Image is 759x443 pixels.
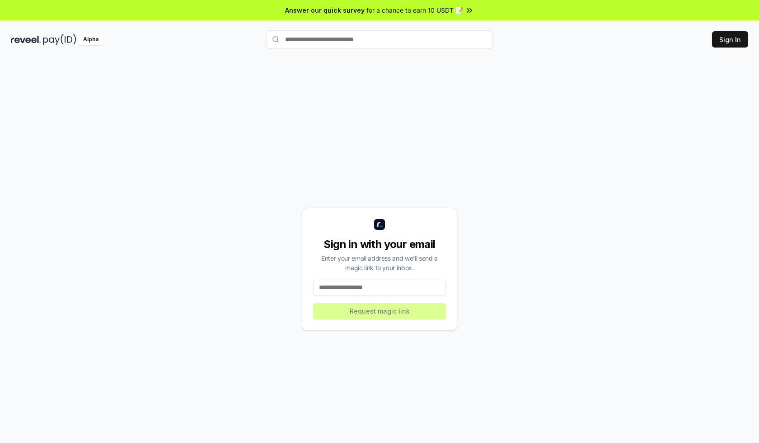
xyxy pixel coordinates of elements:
[712,31,748,48] button: Sign In
[285,5,365,15] span: Answer our quick survey
[374,219,385,230] img: logo_small
[313,237,446,252] div: Sign in with your email
[78,34,103,45] div: Alpha
[313,253,446,272] div: Enter your email address and we’ll send a magic link to your inbox.
[43,34,76,45] img: pay_id
[11,34,41,45] img: reveel_dark
[366,5,463,15] span: for a chance to earn 10 USDT 📝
